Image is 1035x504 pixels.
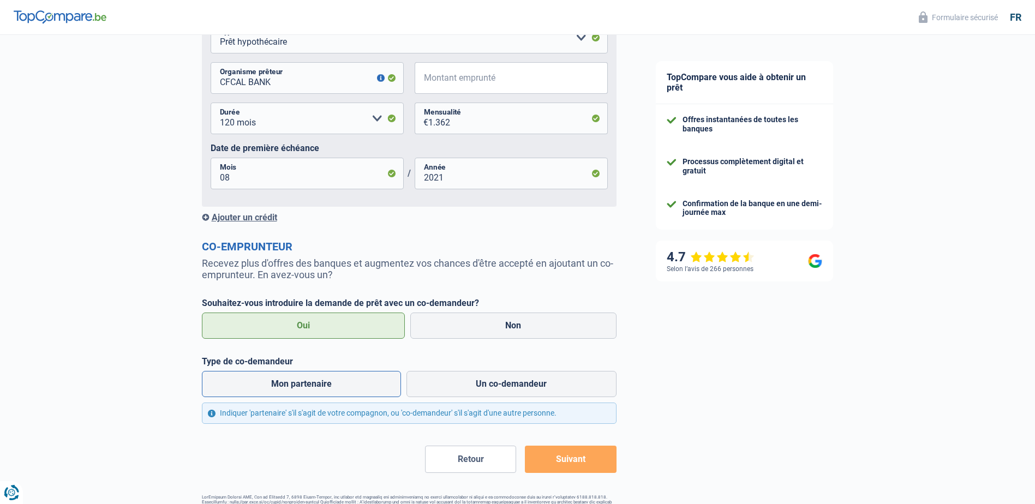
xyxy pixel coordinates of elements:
div: TopCompare vous aide à obtenir un prêt [656,61,833,104]
label: Oui [202,313,405,339]
h2: Co-emprunteur [202,240,617,253]
button: Suivant [525,446,616,473]
button: Formulaire sécurisé [912,8,1004,26]
label: Un co-demandeur [406,371,617,397]
label: Non [410,313,617,339]
div: fr [1010,11,1021,23]
img: TopCompare Logo [14,10,106,23]
div: Ajouter un crédit [202,212,617,223]
input: AAAA [415,158,608,189]
label: Type de co-demandeur [202,356,617,367]
p: Recevez plus d'offres des banques et augmentez vos chances d'être accepté en ajoutant un co-empru... [202,257,617,280]
label: Date de première échéance [211,143,608,153]
span: € [415,62,428,94]
button: Retour [425,446,516,473]
div: Indiquer 'partenaire' s'il s'agit de votre compagnon, ou 'co-demandeur' s'il s'agit d'une autre p... [202,403,617,424]
div: Offres instantanées de toutes les banques [683,115,822,134]
div: 4.7 [667,249,755,265]
label: Souhaitez-vous introduire la demande de prêt avec un co-demandeur? [202,298,617,308]
div: Confirmation de la banque en une demi-journée max [683,199,822,218]
div: Processus complètement digital et gratuit [683,157,822,176]
span: / [404,168,415,178]
label: Mon partenaire [202,371,402,397]
span: € [415,103,428,134]
div: Selon l’avis de 266 personnes [667,265,753,273]
input: MM [211,158,404,189]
